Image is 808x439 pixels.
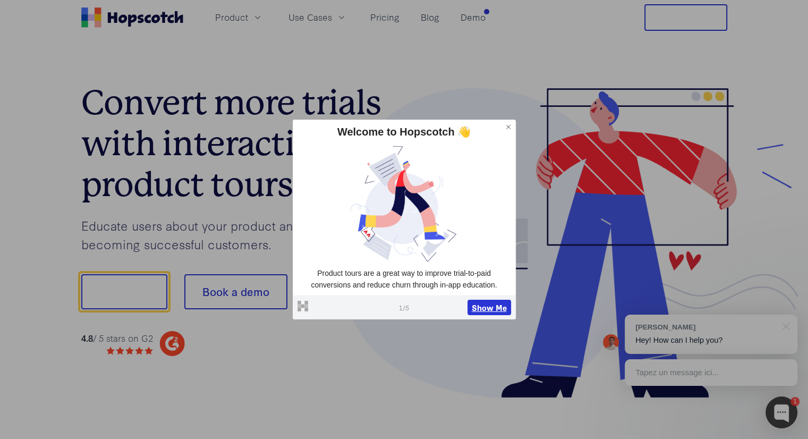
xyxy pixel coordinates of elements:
[790,397,800,406] div: 1
[297,268,511,291] p: Product tours are a great way to improve trial-to-paid conversions and reduce churn through in-ap...
[81,332,153,345] div: / 5 stars on G2
[215,11,248,24] span: Product
[625,359,797,386] div: Tapez un message ici...
[635,335,787,346] p: Hey! How can I help you?
[366,9,404,26] a: Pricing
[209,9,269,26] button: Product
[635,322,776,332] div: [PERSON_NAME]
[297,143,511,264] img: dtvkmnrd7ysugpuhd2bz.jpg
[81,216,404,253] p: Educate users about your product and guide them to becoming successful customers.
[416,9,444,26] a: Blog
[644,4,727,31] button: Free Trial
[81,274,167,309] button: Show me!
[184,274,287,309] button: Book a demo
[603,334,619,350] img: Mark Spera
[297,124,511,139] div: Welcome to Hopscotch 👋
[399,302,409,312] span: 1 / 5
[288,11,332,24] span: Use Cases
[282,9,353,26] button: Use Cases
[467,299,511,315] button: Show Me
[81,7,183,28] a: Home
[456,9,490,26] a: Demo
[81,82,404,205] h1: Convert more trials with interactive product tours
[81,332,93,344] strong: 4.8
